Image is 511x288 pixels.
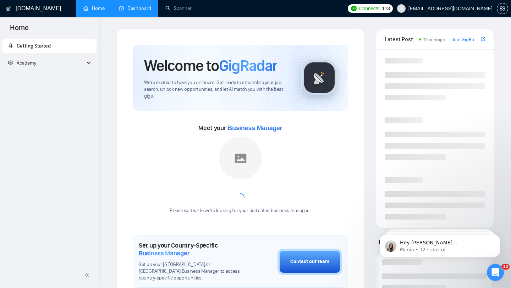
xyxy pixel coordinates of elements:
span: Academy [17,60,36,66]
span: GigRadar [219,56,277,75]
iframe: Intercom notifications сообщение [369,219,511,269]
span: 7 hours ago [423,37,445,42]
span: Home [4,23,34,38]
span: export [481,36,485,42]
img: gigradar-logo.png [302,60,337,95]
span: Set up your [GEOGRAPHIC_DATA] or [GEOGRAPHIC_DATA] Business Manager to access country-specific op... [139,261,242,282]
span: Connects: [359,5,380,12]
li: Getting Started [2,39,97,53]
p: Message from Mariia, sent 12 ч назад [31,27,122,34]
span: rocket [8,43,13,48]
a: Join GigRadar Slack Community [452,36,479,44]
iframe: Intercom live chat [487,264,504,281]
button: setting [497,3,508,14]
img: logo [6,3,11,15]
img: upwork-logo.png [351,6,357,11]
span: Hey [PERSON_NAME][EMAIL_ADDRESS][DOMAIN_NAME], Looks like your Upwork agency ValsyDev 🤖 AI Platfo... [31,21,122,132]
span: Business Manager [227,124,282,132]
span: Academy [8,60,36,66]
a: dashboardDashboard [119,5,151,11]
span: user [399,6,404,11]
img: placeholder.png [219,137,262,179]
a: export [481,36,485,43]
div: Please wait while we're looking for your dedicated business manager... [165,207,315,214]
span: We're excited to have you on board. Get ready to streamline your job search, unlock new opportuni... [144,79,290,100]
button: Contact our team [278,249,342,275]
div: Contact our team [290,258,329,266]
span: 12 [501,264,510,270]
span: Getting Started [17,43,51,49]
span: Latest Posts from the GigRadar Community [385,35,417,44]
h1: Welcome to [144,56,277,75]
h1: Set up your Country-Specific [139,242,242,257]
span: double-left [84,271,92,278]
a: setting [497,6,508,11]
span: fund-projection-screen [8,60,13,65]
span: loading [236,193,244,202]
a: searchScanner [165,5,192,11]
a: homeHome [83,5,105,11]
span: Meet your [198,124,282,132]
span: Business Manager [139,249,189,257]
span: 113 [382,5,390,12]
